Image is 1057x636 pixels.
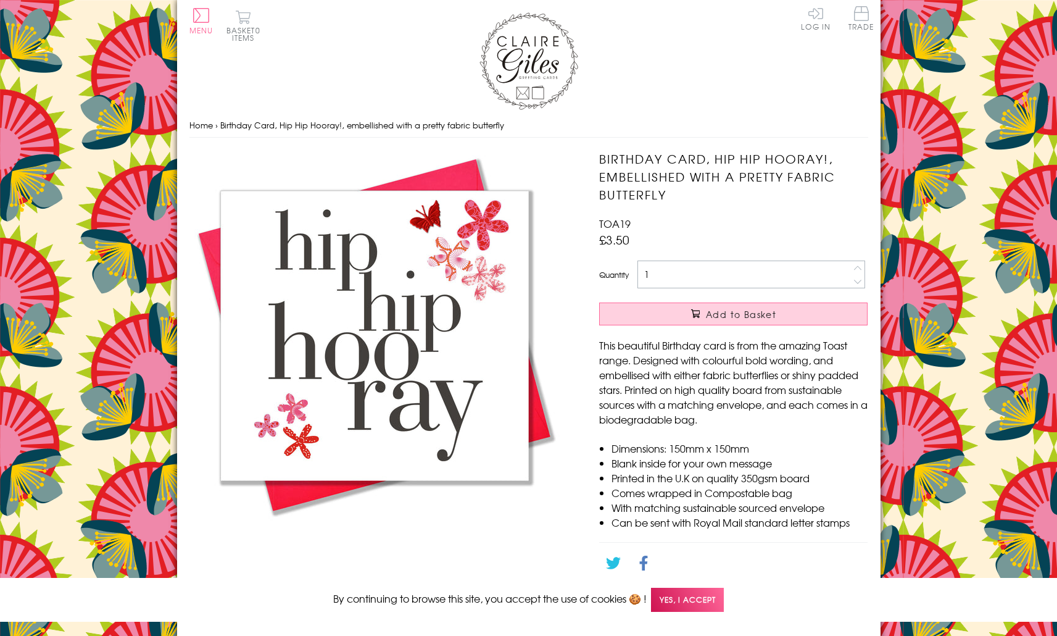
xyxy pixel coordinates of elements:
[226,10,260,41] button: Basket0 items
[848,6,874,33] a: Trade
[611,456,868,471] li: Blank inside for your own message
[220,119,504,131] span: Birthday Card, Hip Hip Hooray!, embellished with a pretty fabric butterfly
[611,471,868,485] li: Printed in the U.K on quality 350gsm board
[611,441,868,456] li: Dimensions: 150mm x 150mm
[189,113,868,138] nav: breadcrumbs
[611,485,868,500] li: Comes wrapped in Compostable bag
[801,6,831,30] a: Log In
[599,303,868,325] button: Add to Basket
[611,500,868,515] li: With matching sustainable sourced envelope
[599,150,868,203] h1: Birthday Card, Hip Hip Hooray!, embellished with a pretty fabric butterfly
[215,119,218,131] span: ›
[599,269,629,280] label: Quantity
[479,12,578,110] img: Claire Giles Greetings Cards
[189,119,213,131] a: Home
[189,150,560,521] img: Birthday Card, Hip Hip Hooray!, embellished with a pretty fabric butterfly
[651,588,724,612] span: Yes, I accept
[599,338,868,427] p: This beautiful Birthday card is from the amazing Toast range. Designed with colourful bold wordin...
[189,25,213,36] span: Menu
[848,6,874,30] span: Trade
[189,8,213,34] button: Menu
[706,308,776,320] span: Add to Basket
[611,515,868,530] li: Can be sent with Royal Mail standard letter stamps
[232,25,260,43] span: 0 items
[599,216,631,231] span: TOA19
[599,231,629,248] span: £3.50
